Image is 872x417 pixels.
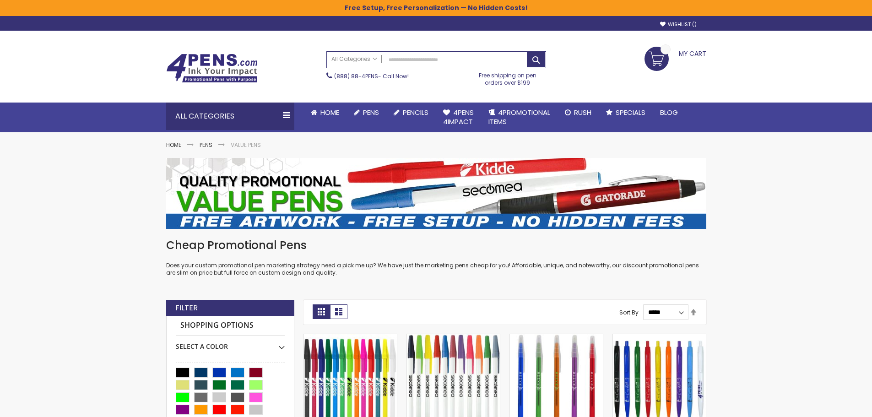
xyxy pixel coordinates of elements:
span: Rush [574,108,591,117]
div: Select A Color [176,336,285,351]
label: Sort By [619,308,639,316]
a: All Categories [327,52,382,67]
a: Belfast Value Stick Pen [407,334,500,341]
a: Specials [599,103,653,123]
div: Free shipping on pen orders over $199 [469,68,546,87]
div: All Categories [166,103,294,130]
div: Does your custom promotional pen marketing strategy need a pick me up? We have just the marketing... [166,238,706,277]
span: Pencils [403,108,428,117]
span: - Call Now! [334,72,409,80]
a: Belfast Translucent Value Stick Pen [510,334,603,341]
a: Home [166,141,181,149]
img: Value Pens [166,158,706,229]
a: Blog [653,103,685,123]
strong: Filter [175,303,198,313]
span: Specials [616,108,645,117]
a: Custom Cambria Plastic Retractable Ballpoint Pen - Monochromatic Body Color [613,334,706,341]
span: Home [320,108,339,117]
a: (888) 88-4PENS [334,72,378,80]
span: Pens [363,108,379,117]
strong: Shopping Options [176,316,285,336]
a: Pens [200,141,212,149]
a: Belfast B Value Stick Pen [304,334,397,341]
a: Rush [558,103,599,123]
span: Blog [660,108,678,117]
strong: Value Pens [231,141,261,149]
a: 4PROMOTIONALITEMS [481,103,558,132]
span: All Categories [331,55,377,63]
span: 4Pens 4impact [443,108,474,126]
span: 4PROMOTIONAL ITEMS [488,108,550,126]
img: 4Pens Custom Pens and Promotional Products [166,54,258,83]
a: Pens [347,103,386,123]
a: 4Pens4impact [436,103,481,132]
strong: Grid [313,304,330,319]
a: Wishlist [660,21,697,28]
h1: Cheap Promotional Pens [166,238,706,253]
a: Home [303,103,347,123]
a: Pencils [386,103,436,123]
